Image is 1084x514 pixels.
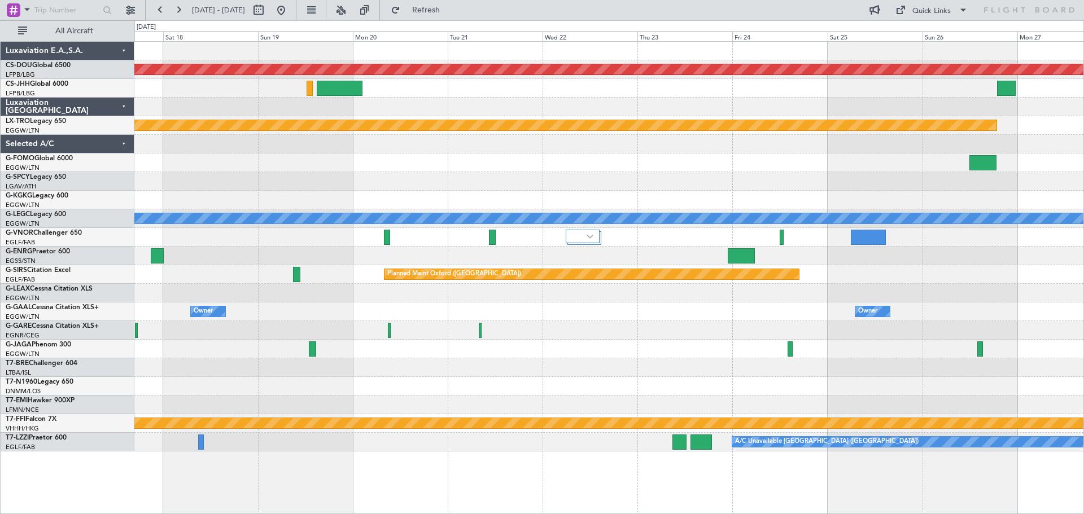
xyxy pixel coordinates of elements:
[192,5,245,15] span: [DATE] - [DATE]
[6,360,29,367] span: T7-BRE
[12,22,123,40] button: All Aircraft
[6,304,99,311] a: G-GAALCessna Citation XLS+
[6,331,40,340] a: EGNR/CEG
[6,416,25,423] span: T7-FFI
[6,89,35,98] a: LFPB/LBG
[6,155,34,162] span: G-FOMO
[403,6,450,14] span: Refresh
[6,155,73,162] a: G-FOMOGlobal 6000
[6,341,71,348] a: G-JAGAPhenom 300
[6,285,93,292] a: G-LEAXCessna Citation XLS
[6,304,32,311] span: G-GAAL
[6,443,35,451] a: EGLF/FAB
[587,234,593,239] img: arrow-gray.svg
[6,434,29,441] span: T7-LZZI
[732,31,827,41] div: Fri 24
[6,397,75,404] a: T7-EMIHawker 900XP
[163,31,258,41] div: Sat 18
[6,406,39,414] a: LFMN/NCE
[6,164,40,172] a: EGGW/LTN
[6,81,30,87] span: CS-JHH
[353,31,448,41] div: Mon 20
[6,360,77,367] a: T7-BREChallenger 604
[6,126,40,135] a: EGGW/LTN
[6,387,41,396] a: DNMM/LOS
[6,192,32,199] span: G-KGKG
[6,118,30,125] span: LX-TRO
[543,31,637,41] div: Wed 22
[386,1,453,19] button: Refresh
[6,323,32,330] span: G-GARE
[6,341,32,348] span: G-JAGA
[912,6,951,17] div: Quick Links
[6,238,35,247] a: EGLF/FAB
[6,313,40,321] a: EGGW/LTN
[6,62,71,69] a: CS-DOUGlobal 6500
[858,303,877,320] div: Owner
[6,323,99,330] a: G-GARECessna Citation XLS+
[6,368,31,377] a: LTBA/ISL
[828,31,923,41] div: Sat 25
[6,350,40,358] a: EGGW/LTN
[6,379,37,385] span: T7-N1960
[6,275,35,284] a: EGLF/FAB
[6,379,73,385] a: T7-N1960Legacy 650
[387,266,521,283] div: Planned Maint Oxford ([GEOGRAPHIC_DATA])
[6,62,32,69] span: CS-DOU
[6,424,39,433] a: VHHH/HKG
[6,257,36,265] a: EGSS/STN
[258,31,353,41] div: Sun 19
[6,248,70,255] a: G-ENRGPraetor 600
[6,267,71,274] a: G-SIRSCitation Excel
[6,182,36,191] a: LGAV/ATH
[6,219,40,228] a: EGGW/LTN
[6,201,40,209] a: EGGW/LTN
[194,303,213,320] div: Owner
[6,285,30,292] span: G-LEAX
[6,211,30,218] span: G-LEGC
[890,1,973,19] button: Quick Links
[6,174,30,181] span: G-SPCY
[637,31,732,41] div: Thu 23
[6,118,66,125] a: LX-TROLegacy 650
[29,27,119,35] span: All Aircraft
[6,416,56,423] a: T7-FFIFalcon 7X
[6,230,33,236] span: G-VNOR
[6,192,68,199] a: G-KGKGLegacy 600
[923,31,1017,41] div: Sun 26
[6,267,27,274] span: G-SIRS
[6,397,28,404] span: T7-EMI
[6,174,66,181] a: G-SPCYLegacy 650
[34,2,99,19] input: Trip Number
[6,294,40,302] a: EGGW/LTN
[6,81,68,87] a: CS-JHHGlobal 6000
[137,23,156,32] div: [DATE]
[6,230,82,236] a: G-VNORChallenger 650
[6,434,67,441] a: T7-LZZIPraetor 600
[6,248,32,255] span: G-ENRG
[6,71,35,79] a: LFPB/LBG
[735,433,919,450] div: A/C Unavailable [GEOGRAPHIC_DATA] ([GEOGRAPHIC_DATA])
[6,211,66,218] a: G-LEGCLegacy 600
[448,31,543,41] div: Tue 21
